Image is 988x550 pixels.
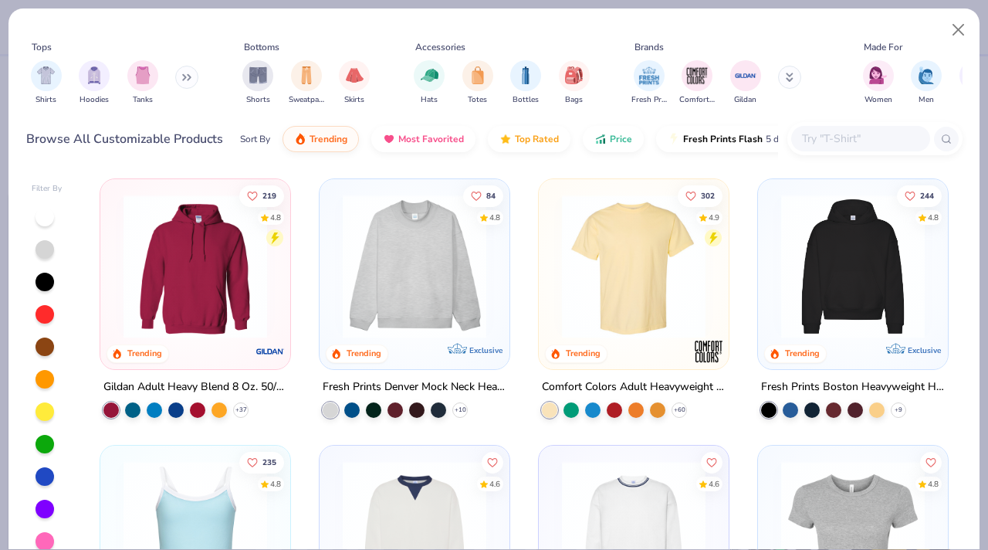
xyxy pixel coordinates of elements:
[263,458,277,466] span: 235
[499,133,512,145] img: TopRated.gif
[863,60,894,106] button: filter button
[86,66,103,84] img: Hoodies Image
[271,478,282,490] div: 4.8
[31,60,62,106] div: filter for Shirts
[920,192,934,199] span: 244
[383,133,395,145] img: most_fav.gif
[678,185,722,206] button: Like
[79,60,110,106] button: filter button
[679,60,715,106] div: filter for Comfort Colors
[489,478,500,490] div: 4.6
[421,66,438,84] img: Hats Image
[26,130,223,148] div: Browse All Customizable Products
[371,126,475,152] button: Most Favorited
[289,94,324,106] span: Sweatpants
[864,40,902,54] div: Made For
[289,60,324,106] div: filter for Sweatpants
[559,60,590,106] button: filter button
[31,60,62,106] button: filter button
[679,94,715,106] span: Comfort Colors
[80,94,109,106] span: Hoodies
[863,60,894,106] div: filter for Women
[517,66,534,84] img: Bottles Image
[944,15,973,45] button: Close
[323,378,506,397] div: Fresh Prints Denver Mock Neck Heavyweight Sweatshirt
[634,40,664,54] div: Brands
[489,212,500,223] div: 4.8
[701,451,722,473] button: Like
[583,126,644,152] button: Price
[701,192,715,199] span: 302
[421,94,438,106] span: Hats
[907,345,940,355] span: Exclusive
[79,60,110,106] div: filter for Hoodies
[344,94,364,106] span: Skirts
[631,60,667,106] div: filter for Fresh Prints
[244,40,279,54] div: Bottoms
[339,60,370,106] button: filter button
[462,60,493,106] button: filter button
[542,378,726,397] div: Comfort Colors Adult Heavyweight T-Shirt
[709,478,719,490] div: 4.6
[766,131,823,148] span: 5 day delivery
[673,406,685,415] span: + 60
[734,64,757,87] img: Gildan Image
[920,451,942,473] button: Like
[656,126,834,152] button: Fresh Prints Flash5 day delivery
[37,66,55,84] img: Shirts Image
[283,126,359,152] button: Trending
[911,60,942,106] button: filter button
[294,133,306,145] img: trending.gif
[683,133,763,145] span: Fresh Prints Flash
[631,60,667,106] button: filter button
[513,94,539,106] span: Bottles
[928,212,939,223] div: 4.8
[897,185,942,206] button: Like
[240,451,285,473] button: Like
[730,60,761,106] div: filter for Gildan
[515,133,559,145] span: Top Rated
[730,60,761,106] button: filter button
[864,94,892,106] span: Women
[638,64,661,87] img: Fresh Prints Image
[469,345,502,355] span: Exclusive
[610,133,632,145] span: Price
[246,94,270,106] span: Shorts
[565,66,582,84] img: Bags Image
[482,451,503,473] button: Like
[242,60,273,106] div: filter for Shorts
[895,406,902,415] span: + 9
[242,60,273,106] button: filter button
[455,406,466,415] span: + 10
[773,195,932,338] img: 91acfc32-fd48-4d6b-bdad-a4c1a30ac3fc
[32,183,63,195] div: Filter By
[631,94,667,106] span: Fresh Prints
[414,60,445,106] div: filter for Hats
[668,133,680,145] img: flash.gif
[919,94,934,106] span: Men
[133,94,153,106] span: Tanks
[263,192,277,199] span: 219
[36,94,56,106] span: Shirts
[414,60,445,106] button: filter button
[869,66,887,84] img: Women Image
[693,336,724,367] img: Comfort Colors logo
[346,66,364,84] img: Skirts Image
[709,212,719,223] div: 4.9
[127,60,158,106] button: filter button
[488,126,570,152] button: Top Rated
[289,60,324,106] button: filter button
[685,64,709,87] img: Comfort Colors Image
[559,60,590,106] div: filter for Bags
[554,195,713,338] img: 029b8af0-80e6-406f-9fdc-fdf898547912
[918,66,935,84] img: Men Image
[335,195,494,338] img: f5d85501-0dbb-4ee4-b115-c08fa3845d83
[255,336,286,367] img: Gildan logo
[734,94,756,106] span: Gildan
[249,66,267,84] img: Shorts Image
[103,378,287,397] div: Gildan Adult Heavy Blend 8 Oz. 50/50 Hooded Sweatshirt
[510,60,541,106] div: filter for Bottles
[240,132,270,146] div: Sort By
[271,212,282,223] div: 4.8
[235,406,247,415] span: + 37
